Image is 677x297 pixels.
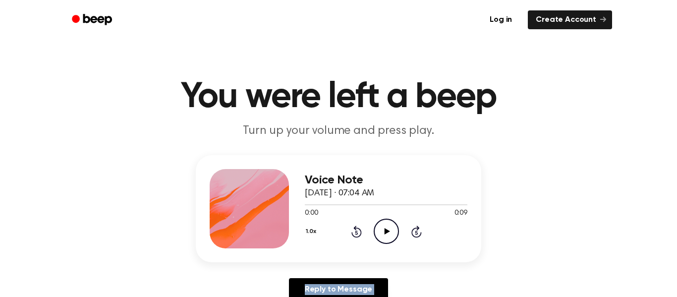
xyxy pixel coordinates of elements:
[480,8,522,31] a: Log in
[528,10,612,29] a: Create Account
[85,79,592,115] h1: You were left a beep
[65,10,121,30] a: Beep
[305,174,467,187] h3: Voice Note
[305,223,320,240] button: 1.0x
[454,208,467,219] span: 0:09
[305,189,374,198] span: [DATE] · 07:04 AM
[305,208,318,219] span: 0:00
[148,123,529,139] p: Turn up your volume and press play.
